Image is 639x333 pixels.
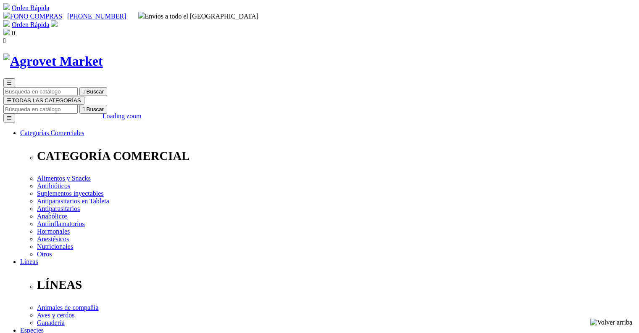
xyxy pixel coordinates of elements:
[79,87,107,96] button:  Buscar
[51,21,58,28] a: Acceda a su cuenta de cliente
[3,53,103,69] img: Agrovet Market
[37,228,70,235] a: Hormonales
[79,105,107,114] button:  Buscar
[3,37,6,44] i: 
[12,4,49,11] a: Orden Rápida
[20,258,38,265] a: Líneas
[83,106,85,112] i: 
[3,29,10,35] img: shopping-bag.svg
[37,278,636,292] p: LÍNEAS
[37,250,52,258] a: Otros
[3,96,84,105] button: ☰TODAS LAS CATEGORÍAS
[3,3,10,10] img: shopping-cart.svg
[37,235,69,242] a: Anestésicos
[37,197,109,205] a: Antiparasitarios en Tableta
[87,106,104,112] span: Buscar
[37,205,80,212] a: Antiparasitarios
[37,312,74,319] a: Aves y cerdos
[12,29,15,37] span: 0
[12,21,49,28] a: Orden Rápida
[37,149,636,163] p: CATEGORÍA COMERCIAL
[37,319,65,326] a: Ganadería
[3,20,10,27] img: shopping-cart.svg
[7,97,12,104] span: ☰
[83,88,85,95] i: 
[20,129,84,136] a: Categorías Comerciales
[3,12,10,19] img: phone.svg
[37,182,70,189] a: Antibióticos
[87,88,104,95] span: Buscar
[138,12,145,19] img: delivery-truck.svg
[103,112,142,120] div: Loading zoom
[37,304,99,311] a: Animales de compañía
[37,213,68,220] a: Anabólicos
[7,80,12,86] span: ☰
[37,243,73,250] a: Nutricionales
[51,20,58,27] img: user.svg
[138,13,259,20] span: Envíos a todo el [GEOGRAPHIC_DATA]
[3,87,78,96] input: Buscar
[37,190,104,197] a: Suplementos inyectables
[3,13,62,20] a: FONO COMPRAS
[37,220,85,227] a: Antiinflamatorios
[67,13,126,20] a: [PHONE_NUMBER]
[37,175,91,182] a: Alimentos y Snacks
[3,105,78,114] input: Buscar
[3,114,15,123] button: ☰
[590,319,632,326] img: Volver arriba
[3,78,15,87] button: ☰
